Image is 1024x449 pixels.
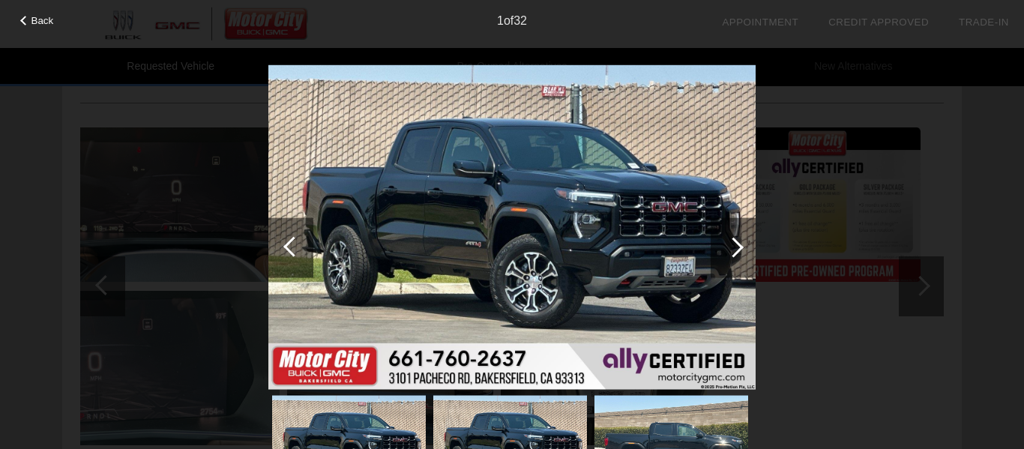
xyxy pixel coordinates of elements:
[497,14,504,27] span: 1
[959,16,1009,28] a: Trade-In
[828,16,929,28] a: Credit Approved
[31,15,54,26] span: Back
[722,16,798,28] a: Appointment
[268,64,756,389] img: ed0ae111ba0ef9a19685cce7d010406dx.jpg
[513,14,527,27] span: 32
